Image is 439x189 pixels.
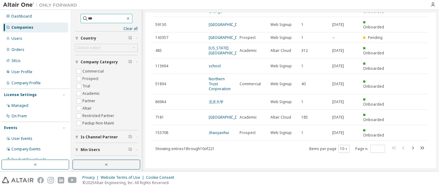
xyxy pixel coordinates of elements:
[270,22,292,27] span: Web Signup
[270,130,292,135] span: Web Signup
[101,175,146,180] div: Website Terms of Use
[209,45,246,56] a: [US_STATE][GEOGRAPHIC_DATA]
[11,58,21,63] div: SKUs
[240,115,257,120] span: Academic
[209,76,231,91] a: Northern Trust Corporation
[11,47,24,52] div: Orders
[11,69,32,74] div: User Profile
[11,136,32,141] div: User Events
[82,97,97,105] label: Partner
[155,35,168,40] span: 143357
[332,48,344,53] span: [DATE]
[363,132,384,138] span: Onboarded
[82,180,178,185] p: © 2025 Altair Engineering, Inc. All Rights Reserved.
[11,14,32,19] div: Dashboard
[270,99,292,104] span: Web Signup
[363,24,384,30] span: Onboarded
[270,48,291,53] span: Altair Cloud
[81,147,100,152] span: Min Users
[82,82,91,90] label: Trial
[301,35,303,40] span: 1
[3,2,80,8] img: Altair One
[332,130,344,135] span: [DATE]
[128,60,132,65] span: Clear filter
[340,146,348,151] button: 10
[332,35,335,40] span: --
[332,99,344,104] span: [DATE]
[37,177,44,183] img: facebook.svg
[81,60,118,65] span: Company Category
[363,102,384,107] span: Onboarded
[75,143,138,157] button: Min Users
[240,35,256,40] span: Prospect
[82,105,93,112] label: Altair
[128,36,132,41] span: Clear filter
[270,64,292,69] span: Web Signup
[75,130,138,144] button: Is Channel Partner
[155,48,162,53] span: 485
[332,64,344,69] span: [DATE]
[155,130,168,135] span: 153708
[270,115,291,120] span: Altair Cloud
[11,147,41,152] div: Company Events
[82,68,105,75] label: Commercial
[81,36,96,41] span: Country
[155,22,166,27] span: 59130
[4,92,37,97] div: License Settings
[368,35,383,40] span: Pending
[363,117,384,122] span: Onboarded
[82,112,115,120] label: Restricted Partner
[2,177,34,183] img: altair_logo.svg
[82,90,101,97] label: Academic
[68,177,77,183] img: youtube.svg
[75,31,138,45] button: Country
[332,22,344,27] span: [DATE]
[301,22,303,27] span: 1
[309,145,350,153] span: Items per page
[75,26,138,31] a: Clear all
[301,99,303,104] span: 1
[240,82,261,86] span: Commercial
[81,135,118,140] span: Is Channel Partner
[82,75,100,82] label: Prospect
[301,64,303,69] span: 1
[209,99,224,104] a: 北京大学
[301,115,308,120] span: 185
[209,22,246,27] a: [GEOGRAPHIC_DATA]
[11,81,41,86] div: Company Profile
[301,82,306,86] span: 40
[209,35,246,40] a: [GEOGRAPHIC_DATA]
[128,135,132,140] span: Clear filter
[11,25,33,30] div: Companies
[240,48,257,53] span: Academic
[128,147,132,152] span: Clear filter
[58,177,64,183] img: linkedin.svg
[11,157,47,162] div: Product Downloads
[82,175,101,180] div: Privacy
[11,103,28,108] div: Managed
[301,48,308,53] span: 312
[363,50,384,56] span: Onboarded
[363,84,384,89] span: Onboarded
[209,63,221,69] a: school
[270,35,292,40] span: Web Signup
[270,82,292,86] span: Web Signup
[355,145,385,153] span: Page n.
[301,130,303,135] span: 1
[209,115,246,120] a: [GEOGRAPHIC_DATA]
[240,130,256,135] span: Prospect
[82,120,115,127] label: Paidup Non Maint
[155,82,166,86] span: 51894
[75,55,138,69] button: Company Category
[332,115,344,120] span: [DATE]
[77,45,101,50] div: Click to select
[48,177,54,183] img: instagram.svg
[363,66,384,71] span: Onboarded
[155,115,164,120] span: 7181
[146,175,178,180] div: Cookie Consent
[155,64,168,69] span: 113694
[11,36,22,41] div: Users
[11,114,27,119] div: On Prem
[155,99,166,104] span: 86964
[75,44,137,52] div: Click to select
